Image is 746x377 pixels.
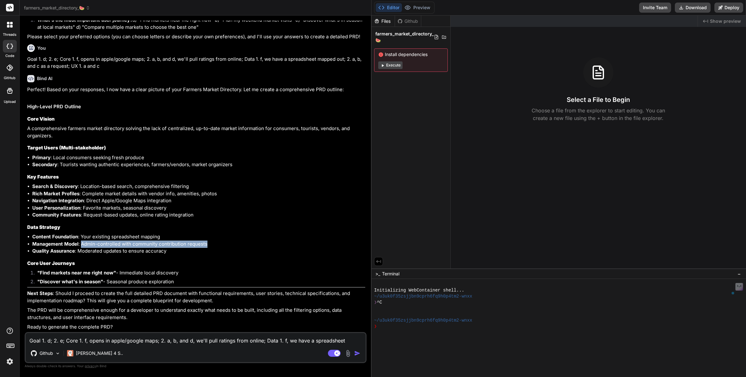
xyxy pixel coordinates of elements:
[32,233,365,241] li: : Your existing spreadsheet mapping
[736,269,742,279] button: −
[32,154,365,161] li: : Local consumers seeking fresh produce
[37,279,103,285] strong: "Discover what's in season"
[376,3,402,12] button: Editor
[375,31,434,43] span: farmers_market_directory_🍉
[32,190,365,198] li: : Complete market details with vendor info, amenities, photos
[737,271,741,277] span: −
[37,75,52,82] h6: Bind AI
[32,248,365,255] li: : Moderated updates to ensure accuracy
[344,350,352,357] img: attachment
[27,125,365,139] p: A comprehensive farmers market directory solving the lack of centralized, up-to-date market infor...
[27,145,106,151] strong: Target Users (Multi-stakeholder)
[27,307,365,321] p: The PRD will be comprehensive enough for a developer to understand exactly what needs to be built...
[85,364,96,368] span: privacy
[32,278,365,287] li: - Seasonal produce exploration
[402,3,433,12] button: Preview
[32,16,365,31] li: a) "Find markets near me right now" b) "Plan my weekend market visits" c) "Discover what's in sea...
[27,103,365,110] h2: High-Level PRD Outline
[32,241,78,247] strong: Management Model
[37,45,46,51] h6: You
[567,95,630,104] h3: Select a File to Begin
[32,191,79,197] strong: Rich Market Profiles
[375,271,380,277] span: >_
[32,197,365,204] li: : Direct Apple/Google Maps integration
[27,324,365,331] p: Ready to generate the complete PRD?
[37,270,116,276] strong: "Find markets near me right now"
[40,350,53,356] p: Github
[32,204,365,212] li: : Favorite markets, seasonal discovery
[639,3,671,13] button: Invite Team
[55,351,60,356] img: Pick Models
[374,293,472,299] span: ~/u3uk0f35zsjjbn9cprh6fq9h0p4tm2-wnxx
[32,211,365,219] li: : Request-based updates, online rating integration
[27,33,365,41] p: Please select your preferred options (you can choose letters or describe your own preferences), a...
[714,3,743,13] button: Deploy
[32,154,51,160] strong: Primary
[382,271,399,277] span: Terminal
[374,299,377,305] span: ❯
[374,287,464,293] span: Initializing WebContainer shell...
[27,86,365,93] p: Perfect! Based on your responses, I now have a clear picture of your Farmers Market Directory. Le...
[27,290,365,304] p: : Should I proceed to create the full detailed PRD document with functional requirements, user st...
[32,198,84,204] strong: Navigation Integration
[32,234,78,240] strong: Content Foundation
[32,269,365,278] li: - Immediate local discovery
[76,350,123,356] p: [PERSON_NAME] 4 S..
[378,61,403,69] button: Execute
[27,224,60,230] strong: Data Strategy
[32,212,81,218] strong: Community Features
[32,183,78,189] strong: Search & Discovery
[378,51,444,58] span: Install dependencies
[377,299,382,305] span: ^C
[527,107,669,122] p: Choose a file from the explorer to start editing. You can create a new file using the + button in...
[27,290,53,296] strong: Next Steps
[32,241,365,248] li: : Admin-controlled with community contribution requests
[27,56,365,70] p: Goal 1. d; 2. e; Core 1. f, opens in apple/google maps; 2. a, b, and d, we'll pull ratings from o...
[3,32,16,37] label: threads
[374,317,472,324] span: ~/u3uk0f35zsjjbn9cprh6fq9h0p4tm2-wnxx
[27,116,55,122] strong: Core Vision
[32,161,57,167] strong: Secondary
[67,350,73,356] img: Claude 4 Sonnet
[4,75,15,81] label: GitHub
[4,356,15,367] img: settings
[27,174,59,180] strong: Key Features
[27,260,75,266] strong: Core User Journeys
[32,205,80,211] strong: User Personalization
[25,363,367,369] p: Always double-check its answers. Your in Bind
[372,18,395,24] div: Files
[374,324,377,330] span: ❯
[675,3,711,13] button: Download
[5,53,14,59] label: code
[4,99,16,104] label: Upload
[354,350,361,356] img: icon
[32,183,365,190] li: : Location-based search, comprehensive filtering
[395,18,421,24] div: Github
[32,161,365,168] li: : Tourists wanting authentic experiences, farmers/vendors, market organizers
[710,18,741,24] span: Show preview
[24,5,90,11] span: farmers_market_directory_🍉
[32,248,75,254] strong: Quality Assurance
